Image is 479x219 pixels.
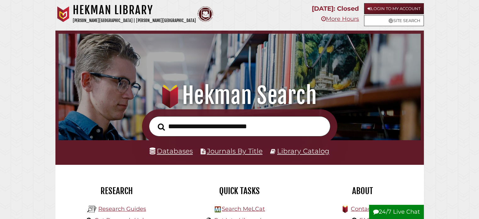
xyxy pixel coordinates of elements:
[306,186,419,196] h2: About
[158,123,165,130] i: Search
[321,15,359,22] a: More Hours
[351,205,382,212] a: Contact Us
[215,206,221,212] img: Hekman Library Logo
[183,186,296,196] h2: Quick Tasks
[277,147,329,155] a: Library Catalog
[155,121,168,132] button: Search
[222,205,265,212] a: Search MeLCat
[73,17,196,24] p: [PERSON_NAME][GEOGRAPHIC_DATA] | [PERSON_NAME][GEOGRAPHIC_DATA]
[98,205,146,212] a: Research Guides
[55,6,71,22] img: Calvin University
[312,3,359,14] p: [DATE]: Closed
[73,3,196,17] h1: Hekman Library
[197,6,213,22] img: Calvin Theological Seminary
[150,147,193,155] a: Databases
[364,3,424,14] a: Login to My Account
[87,205,97,214] img: Hekman Library Logo
[66,82,413,109] h1: Hekman Search
[60,186,174,196] h2: Research
[207,147,263,155] a: Journals By Title
[364,15,424,26] a: Site Search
